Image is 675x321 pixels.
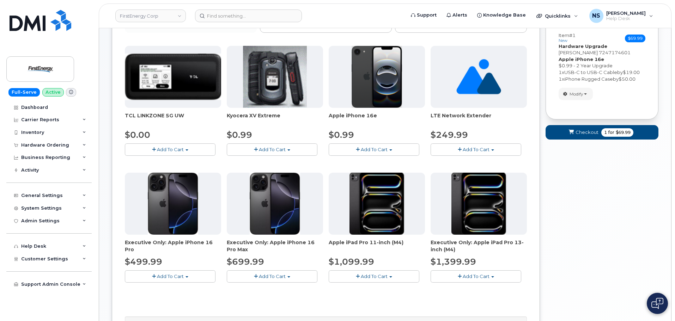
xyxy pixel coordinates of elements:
span: [PERSON_NAME] [559,50,598,55]
button: Add To Cart [329,270,419,283]
span: $499.99 [125,257,162,267]
strong: Hardware Upgrade [559,43,607,49]
img: ipad_pro_11_m4.png [451,173,506,235]
span: NS [592,12,600,20]
span: #1 [569,32,576,38]
a: Support [406,8,442,22]
div: Noah Shelton [584,9,658,23]
span: 1 [559,76,562,82]
span: for [607,129,616,136]
span: Add To Cart [463,273,489,279]
span: Quicklinks [545,13,571,19]
span: 7247174601 [599,50,631,55]
div: x by [559,69,645,76]
button: Add To Cart [227,270,317,283]
input: Find something... [195,10,302,22]
span: $0.99 [329,130,354,140]
div: $0.99 - 2 Year Upgrade [559,62,645,69]
div: Kyocera XV Extreme [227,112,323,126]
div: TCL LINKZONE 5G UW [125,112,221,126]
div: Apple iPhone 16e [329,112,425,126]
span: Alerts [452,12,467,19]
span: 1 [559,69,562,75]
span: [PERSON_NAME] [606,10,646,16]
span: $0.00 [125,130,150,140]
span: $1,099.99 [329,257,374,267]
button: Add To Cart [125,143,215,156]
a: Alerts [442,8,472,22]
span: Help Desk [606,16,646,21]
span: $69.99 [616,129,631,136]
img: no_image_found-2caef05468ed5679b831cfe6fc140e25e0c280774317ffc20a367ab7fd17291e.png [456,46,501,108]
span: $69.99 [625,35,645,42]
span: Knowledge Base [483,12,526,19]
span: Add To Cart [157,273,184,279]
button: Add To Cart [125,270,215,283]
button: Modify [559,88,593,100]
img: iphone_16_pro.png [148,173,198,235]
img: linkzone5g.png [125,54,221,100]
span: $0.99 [227,130,252,140]
span: Add To Cart [361,147,388,152]
span: $699.99 [227,257,264,267]
img: xvextreme.gif [243,46,307,108]
img: ipad_pro_11_m4.png [349,173,404,235]
div: Executive Only: Apple iPad Pro 13-inch (M4) [431,239,527,253]
button: Add To Cart [227,143,317,156]
h3: Item [559,33,576,43]
img: iphone16e.png [352,46,402,108]
button: Add To Cart [329,143,419,156]
img: Open chat [651,298,663,309]
span: Support [417,12,437,19]
small: new [559,38,567,43]
span: Checkout [576,129,598,136]
div: Quicklinks [531,9,583,23]
span: Modify [570,91,583,97]
button: Add To Cart [431,143,521,156]
span: All [401,23,407,29]
button: Checkout 1 for $69.99 [546,125,658,140]
a: FirstEnergy Corp [115,10,186,22]
span: Add To Cart [259,273,286,279]
span: $50.00 [619,76,636,82]
a: Knowledge Base [472,8,531,22]
button: Add To Cart [431,270,521,283]
span: USB-C to USB-C Cable [564,69,617,75]
span: All [266,23,272,29]
span: Add To Cart [463,147,489,152]
div: Executive Only: Apple iPhone 16 Pro Max [227,239,323,253]
img: iphone_16_pro.png [250,173,300,235]
span: $1,399.99 [431,257,476,267]
span: iPhone Rugged Case [564,76,613,82]
span: Add To Cart [259,147,286,152]
span: 1 [604,129,607,136]
strong: Apple iPhone 16e [559,56,604,62]
span: Add To Cart [361,273,388,279]
div: Apple iPad Pro 11-inch (M4) [329,239,425,253]
span: $19.00 [623,69,640,75]
div: LTE Network Extender [431,112,527,126]
span: $249.99 [431,130,468,140]
div: Executive Only: Apple iPhone 16 Pro [125,239,221,253]
span: Add To Cart [157,147,184,152]
div: x by [559,76,645,82]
